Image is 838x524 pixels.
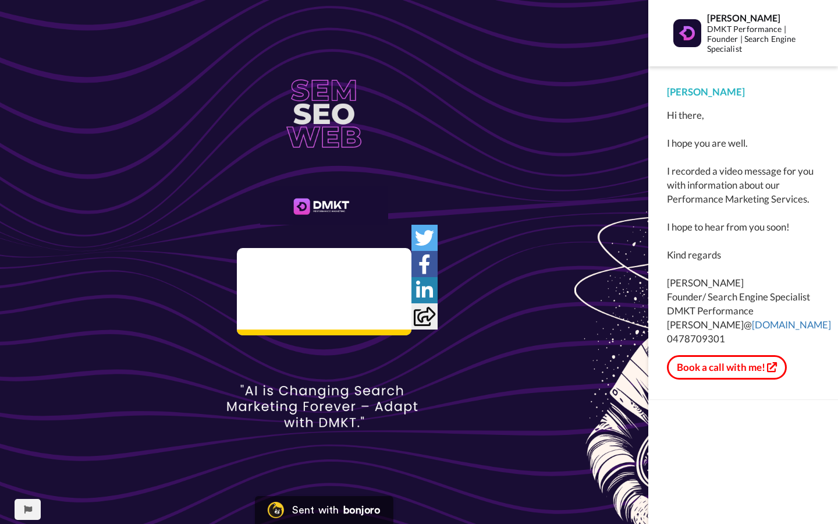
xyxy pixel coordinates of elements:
[667,355,787,380] button: Book a call with me!
[667,85,819,99] div: [PERSON_NAME]
[667,108,819,346] div: Hi there, I hope you are well. I recorded a video message for you with information about our Perf...
[268,502,284,518] img: Bonjoro Logo
[260,186,388,225] img: 6dc56659-8f0f-43d7-83f3-e9d46c0fbded
[707,24,819,54] div: DMKT Performance | Founder | Search Engine Specialist
[343,505,381,515] div: bonjoro
[673,19,701,47] img: Profile Image
[707,12,819,23] div: [PERSON_NAME]
[389,307,401,319] img: Full screen
[752,318,831,331] a: [DOMAIN_NAME]
[292,505,339,515] div: Sent with
[255,496,393,524] a: Bonjoro LogoSent withbonjoro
